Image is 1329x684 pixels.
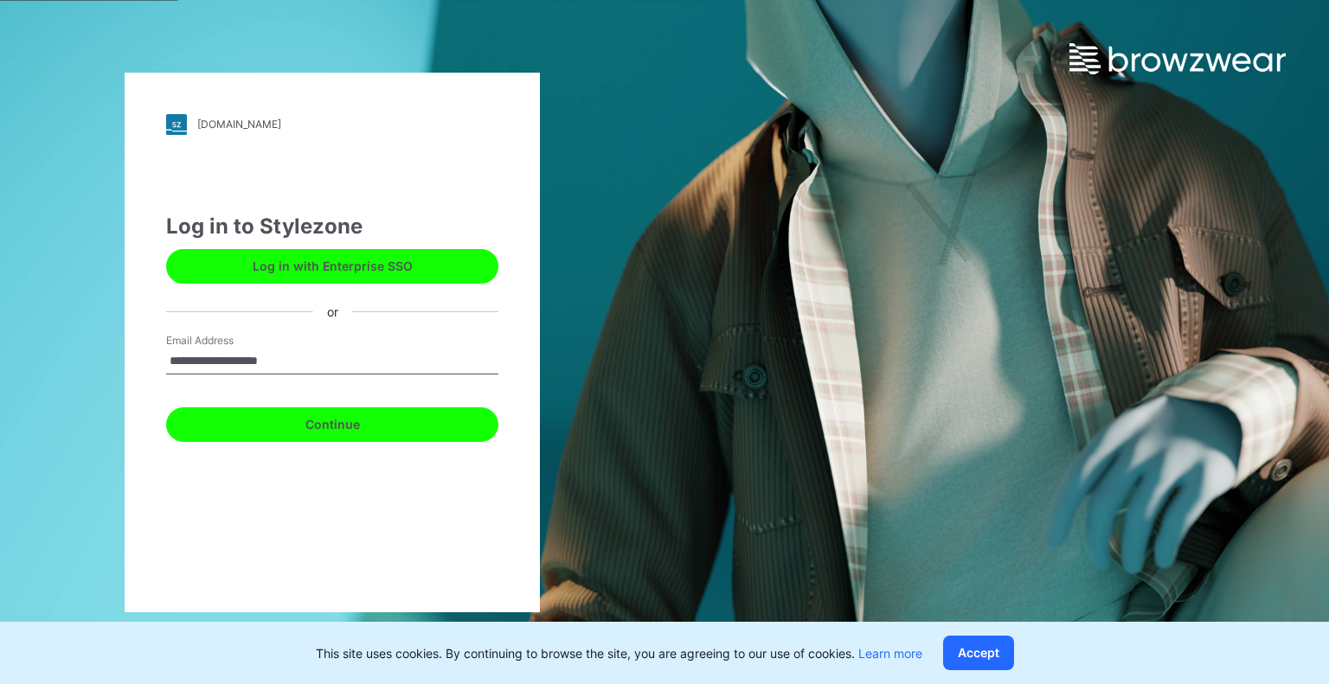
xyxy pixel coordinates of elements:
[316,644,922,662] p: This site uses cookies. By continuing to browse the site, you are agreeing to our use of cookies.
[166,333,287,348] label: Email Address
[166,249,498,284] button: Log in with Enterprise SSO
[166,407,498,442] button: Continue
[166,211,498,242] div: Log in to Stylezone
[197,118,281,131] div: [DOMAIN_NAME]
[166,114,498,135] a: [DOMAIN_NAME]
[313,303,352,321] div: or
[943,636,1014,670] button: Accept
[858,646,922,661] a: Learn more
[1069,43,1286,74] img: browzwear-logo.e42bd6dac1945053ebaf764b6aa21510.svg
[166,114,187,135] img: stylezone-logo.562084cfcfab977791bfbf7441f1a819.svg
